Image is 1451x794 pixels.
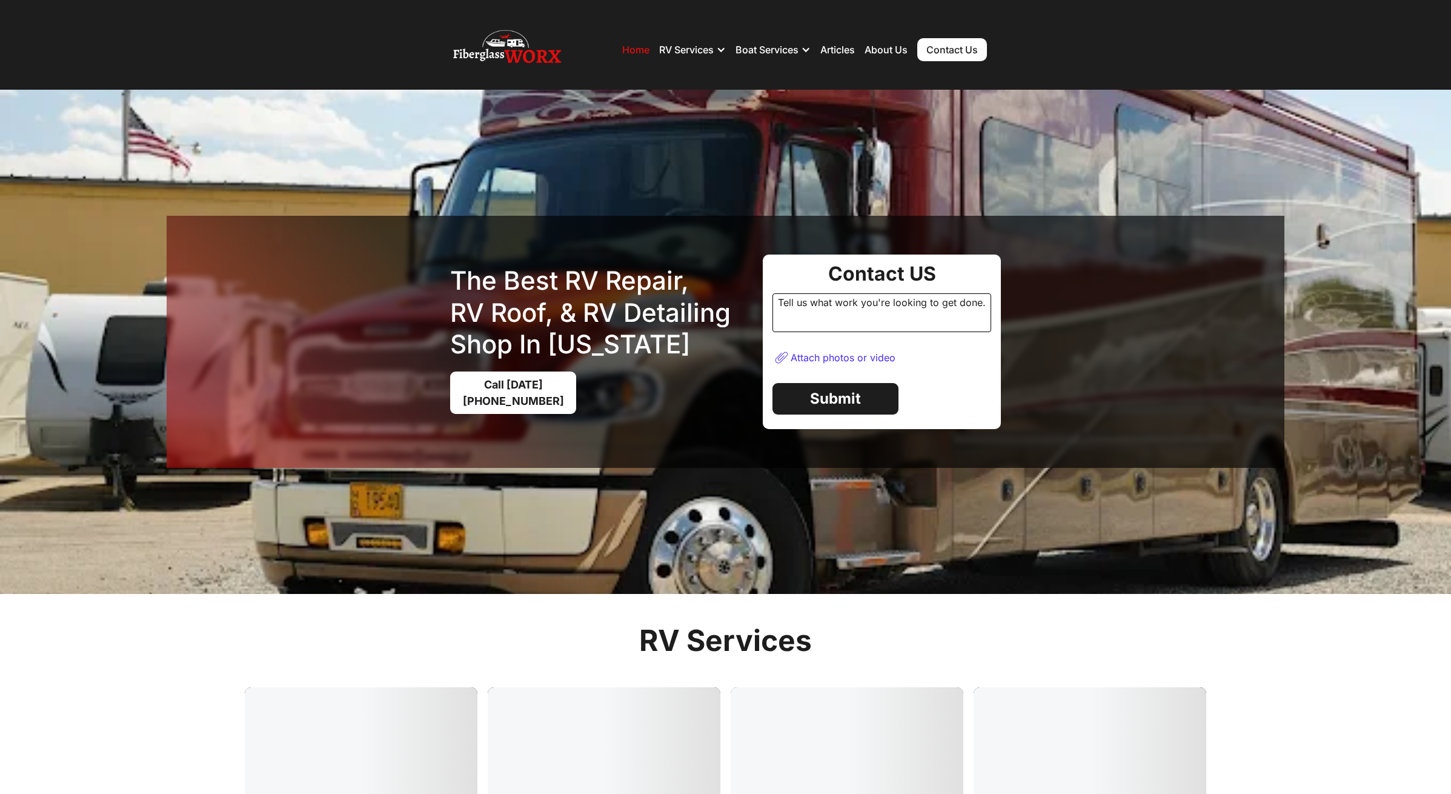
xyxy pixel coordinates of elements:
[639,623,812,658] h2: RV Services
[820,44,855,56] a: Articles
[865,44,908,56] a: About Us
[735,32,811,68] div: Boat Services
[450,372,576,414] a: Call [DATE][PHONE_NUMBER]
[772,264,991,284] div: Contact US
[791,352,895,364] div: Attach photos or video
[622,44,649,56] a: Home
[772,383,898,415] a: Submit
[659,44,714,56] div: RV Services
[917,38,987,61] a: Contact Us
[772,293,991,332] div: Tell us what work you're looking to get done.
[735,44,799,56] div: Boat Services
[450,265,753,361] h1: The best RV Repair, RV Roof, & RV Detailing Shop in [US_STATE]
[659,32,726,68] div: RV Services
[453,25,561,74] img: Fiberglass WorX – RV Repair, RV Roof & RV Detailing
